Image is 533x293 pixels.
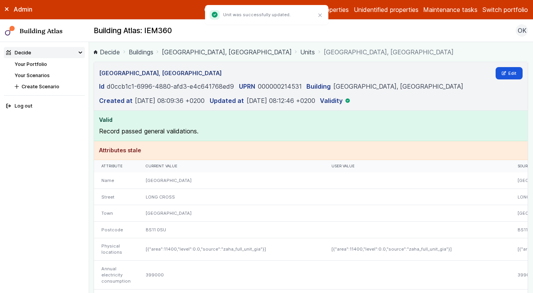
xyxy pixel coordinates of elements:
[324,47,454,57] span: [GEOGRAPHIC_DATA], [GEOGRAPHIC_DATA]
[315,10,325,20] button: Close
[94,238,138,261] div: Physical locations
[306,82,331,91] dt: Building
[99,82,104,91] dt: Id
[94,261,138,290] div: Annual electricity consumption
[146,164,317,169] div: Current value
[15,61,47,67] a: Your Portfolio
[94,172,138,189] div: Name
[99,69,222,77] h3: [GEOGRAPHIC_DATA], [GEOGRAPHIC_DATA]
[129,47,153,57] a: Buildings
[210,96,244,105] dt: Updated at
[247,96,315,105] dd: [DATE] 08:12:46 +0200
[94,189,138,205] div: Street
[94,47,120,57] a: Decide
[99,146,523,155] h4: Attributes stale
[15,72,50,78] a: Your Scenarios
[99,116,523,124] h4: Valid
[94,26,172,36] h2: Building Atlas: IEM360
[138,261,324,290] div: 399000
[324,238,510,261] div: [{"area":11400,"level":0.0,"source":"zaha_full_unit_gia"}]
[135,96,205,105] dd: [DATE] 08:09:36 +0200
[99,126,523,136] p: Record passed general validations.
[138,205,324,222] div: [GEOGRAPHIC_DATA]
[4,47,85,58] summary: Decide
[223,12,291,18] p: Unit was successfully updated.
[138,238,324,261] div: [{"area":11400,"level":0.0,"source":"zaha_full_unit_gia"}]
[162,47,292,57] a: [GEOGRAPHIC_DATA], [GEOGRAPHIC_DATA]
[423,5,478,14] a: Maintenance tasks
[12,81,85,92] button: Create Scenario
[333,83,463,90] a: [GEOGRAPHIC_DATA], [GEOGRAPHIC_DATA]
[204,5,243,14] a: Organizations
[138,172,324,189] div: [GEOGRAPHIC_DATA]
[300,47,315,57] a: Units
[496,67,523,79] a: Edit
[99,96,133,105] dt: Created at
[354,5,419,14] a: Unidentified properties
[138,221,324,238] div: BS11 0SU
[516,24,528,37] button: OK
[6,49,31,56] div: Decide
[4,101,85,112] button: Log out
[239,82,255,91] dt: UPRN
[101,164,131,169] div: Attribute
[483,5,528,14] button: Switch portfolio
[258,82,302,91] dd: 000000214531
[107,82,234,91] dd: d0ccb1c1-6996-4880-afd3-e4c641768ed9
[5,26,15,36] img: main-0bbd2752.svg
[518,26,526,35] span: OK
[94,205,138,222] div: Town
[320,96,343,105] dt: Validity
[331,164,503,169] div: User value
[138,189,324,205] div: LONG CROSS
[94,221,138,238] div: Postcode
